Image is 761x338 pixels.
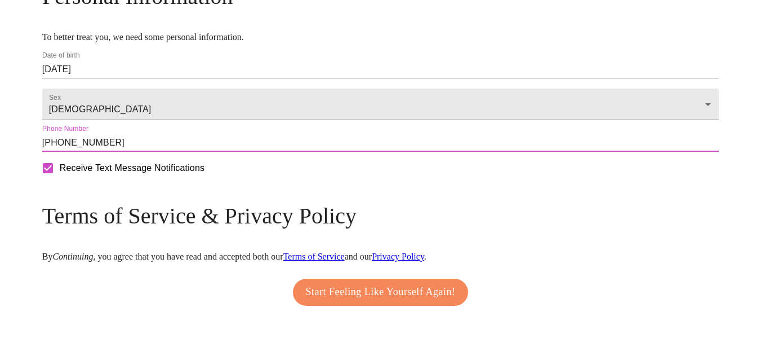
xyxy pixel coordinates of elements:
a: Privacy Policy [372,252,424,261]
a: Terms of Service [283,252,345,261]
p: To better treat you, we need some personal information. [42,32,719,42]
h3: Terms of Service & Privacy Policy [42,203,719,229]
div: [DEMOGRAPHIC_DATA] [42,89,719,120]
label: Phone Number [42,126,88,133]
label: Date of birth [42,52,80,59]
p: By , you agree that you have read and accepted both our and our . [42,252,719,262]
span: Start Feeling Like Yourself Again! [306,283,456,301]
span: Receive Text Message Notifications [60,161,204,175]
em: Continuing [52,252,93,261]
button: Start Feeling Like Yourself Again! [293,279,469,306]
